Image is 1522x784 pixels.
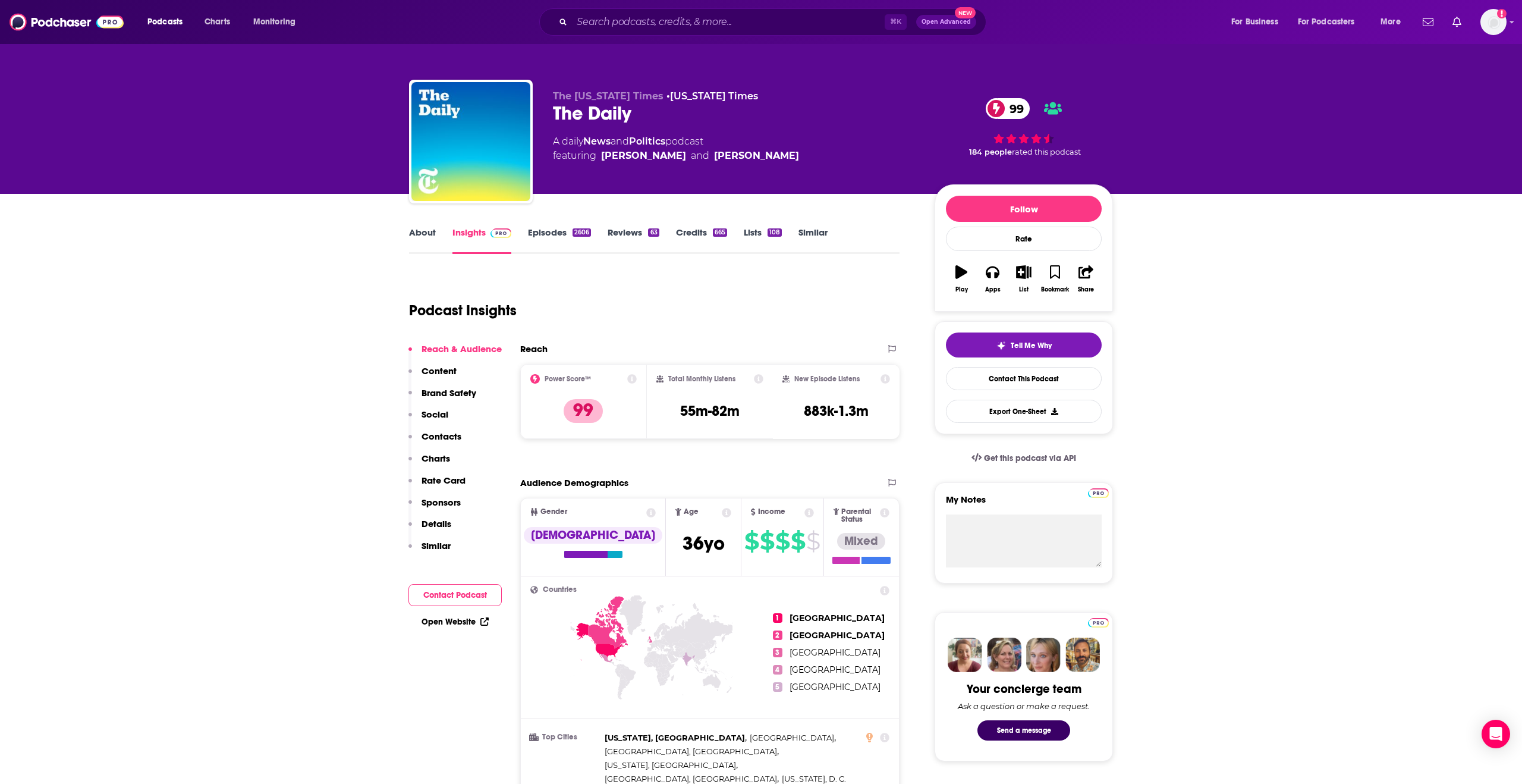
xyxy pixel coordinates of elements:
span: [US_STATE], D. C. [782,774,846,783]
div: Rate [946,227,1102,251]
a: News [583,136,611,147]
img: Podchaser Pro [1088,618,1109,628]
span: , [605,731,747,745]
h2: Audience Demographics [520,477,628,488]
span: , [605,745,779,758]
button: open menu [1290,12,1372,32]
img: Podchaser - Follow, Share and Rate Podcasts [10,11,124,33]
a: Show notifications dropdown [1448,12,1466,32]
button: Apps [977,258,1008,300]
button: Charts [408,453,450,475]
div: Your concierge team [967,682,1081,697]
span: 99 [998,98,1030,119]
span: Age [684,508,699,516]
div: 99 184 peoplerated this podcast [935,90,1113,164]
div: A daily podcast [553,134,799,163]
button: open menu [1372,12,1416,32]
a: Similar [798,227,828,254]
span: Income [758,508,785,516]
p: Brand Safety [422,387,476,399]
button: open menu [245,12,311,32]
p: Details [422,518,451,529]
p: Charts [422,453,450,464]
span: More [1381,14,1401,30]
button: Sponsors [408,497,461,519]
span: New [955,7,976,18]
span: 5 [773,682,782,692]
h3: Top Cities [530,733,600,741]
p: Rate Card [422,475,466,486]
span: and [691,149,709,163]
a: About [409,227,436,254]
h3: 883k-1.3m [804,402,869,420]
span: and [611,136,629,147]
a: Contact This Podcast [946,367,1102,390]
button: open menu [139,12,198,32]
a: InsightsPodchaser Pro [452,227,511,254]
p: Similar [422,540,451,551]
h2: Total Monthly Listens [668,375,735,383]
h2: Reach [520,343,548,355]
img: tell me why sparkle [996,341,1006,350]
img: Barbara Profile [987,638,1021,672]
span: Get this podcast via API [984,453,1076,463]
span: 3 [773,648,782,657]
button: Brand Safety [408,387,476,409]
p: Social [422,409,448,420]
button: Content [408,365,457,387]
input: Search podcasts, credits, & more... [572,12,885,32]
a: [US_STATE] Times [670,90,758,102]
span: For Business [1231,14,1278,30]
a: Charts [197,12,237,32]
img: Sydney Profile [948,638,982,672]
div: Open Intercom Messenger [1482,720,1510,748]
label: My Notes [946,494,1102,515]
button: tell me why sparkleTell Me Why [946,333,1102,357]
span: Charts [205,14,230,30]
span: Logged in as rowan.sullivan [1480,9,1507,35]
button: Bookmark [1039,258,1070,300]
p: Content [422,365,457,377]
span: Gender [540,508,567,516]
span: 4 [773,665,782,675]
button: Share [1071,258,1102,300]
button: open menu [1223,12,1293,32]
p: Contacts [422,431,461,442]
img: Podchaser Pro [1088,488,1109,498]
button: Show profile menu [1480,9,1507,35]
span: The [US_STATE] Times [553,90,663,102]
a: Sabrina Tavernise [714,149,799,163]
div: Search podcasts, credits, & more... [551,8,998,36]
span: For Podcasters [1298,14,1355,30]
button: Send a message [977,720,1070,741]
img: Podchaser Pro [490,228,511,238]
p: Reach & Audience [422,343,502,355]
span: 36 yo [683,532,725,555]
span: [US_STATE], [GEOGRAPHIC_DATA] [605,733,745,742]
h2: New Episode Listens [794,375,860,383]
span: Monitoring [253,14,295,30]
div: Ask a question or make a request. [958,701,1090,711]
span: , [605,758,738,772]
span: $ [775,532,790,551]
div: 63 [648,228,659,237]
button: Reach & Audience [408,343,502,365]
button: Rate Card [408,475,466,497]
div: Mixed [837,533,885,550]
span: 184 people [969,148,1012,156]
h3: 55m-82m [680,402,740,420]
img: The Daily [411,82,530,201]
div: [DEMOGRAPHIC_DATA] [524,527,662,544]
img: User Profile [1480,9,1507,35]
a: Lists108 [744,227,782,254]
span: [GEOGRAPHIC_DATA], [GEOGRAPHIC_DATA] [605,774,777,783]
button: Contacts [408,431,461,453]
span: Podcasts [147,14,183,30]
img: Jon Profile [1065,638,1100,672]
a: Show notifications dropdown [1418,12,1438,32]
button: Follow [946,196,1102,222]
span: Parental Status [841,508,878,523]
span: • [666,90,758,102]
span: $ [744,532,759,551]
